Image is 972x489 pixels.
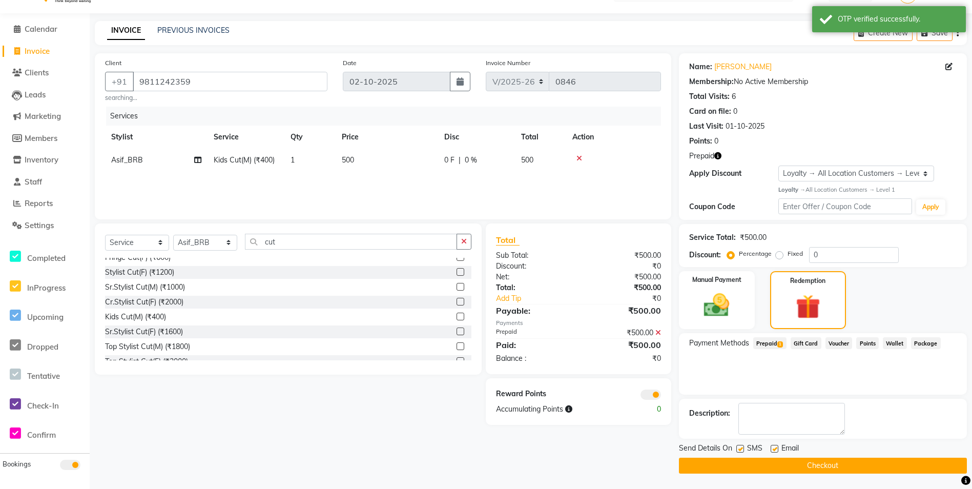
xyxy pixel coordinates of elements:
[3,89,87,101] a: Leads
[3,176,87,188] a: Staff
[778,186,957,194] div: All Location Customers → Level 1
[105,312,166,322] div: Kids Cut(M) (₹400)
[689,76,734,87] div: Membership:
[27,283,66,293] span: InProgress
[911,337,941,349] span: Package
[854,25,913,41] button: Create New
[486,58,530,68] label: Invoice Number
[27,371,60,381] span: Tentative
[208,126,284,149] th: Service
[777,341,783,348] span: 1
[825,337,853,349] span: Voucher
[917,25,953,41] button: Save
[105,58,121,68] label: Client
[578,304,669,317] div: ₹500.00
[689,232,736,243] div: Service Total:
[856,337,879,349] span: Points
[790,276,825,286] label: Redemption
[106,107,669,126] div: Services
[521,155,533,165] span: 500
[105,341,190,352] div: Top Stylist Cut(M) (₹1800)
[689,121,723,132] div: Last Visit:
[25,133,57,143] span: Members
[25,46,50,56] span: Invoice
[838,14,958,25] div: OTP verified successfully.
[496,319,661,328] div: Payments
[488,404,624,415] div: Accumulating Points
[566,126,661,149] th: Action
[740,232,767,243] div: ₹500.00
[105,282,185,293] div: Sr.Stylist Cut(M) (₹1000)
[488,272,578,282] div: Net:
[593,293,669,304] div: ₹0
[689,201,778,212] div: Coupon Code
[689,250,721,260] div: Discount:
[3,198,87,210] a: Reports
[739,249,772,258] label: Percentage
[696,291,737,320] img: _cash.svg
[107,22,145,40] a: INVOICE
[624,404,669,415] div: 0
[689,106,731,117] div: Card on file:
[25,198,53,208] span: Reports
[284,126,336,149] th: Qty
[578,261,669,272] div: ₹0
[578,353,669,364] div: ₹0
[444,155,454,166] span: 0 F
[25,111,61,121] span: Marketing
[883,337,907,349] span: Wallet
[343,58,357,68] label: Date
[689,62,712,72] div: Name:
[488,339,578,351] div: Paid:
[105,93,327,103] small: searching...
[689,76,957,87] div: No Active Membership
[3,24,87,35] a: Calendar
[105,72,134,91] button: +91
[732,91,736,102] div: 6
[578,272,669,282] div: ₹500.00
[105,327,183,337] div: Sr.Stylist Cut(F) (₹1600)
[578,250,669,261] div: ₹500.00
[788,249,803,258] label: Fixed
[3,111,87,123] a: Marketing
[791,337,821,349] span: Gift Card
[3,133,87,145] a: Members
[679,458,967,474] button: Checkout
[781,443,799,456] span: Email
[714,136,718,147] div: 0
[25,155,58,165] span: Inventory
[578,339,669,351] div: ₹500.00
[733,106,737,117] div: 0
[105,252,171,263] div: Fringe Cut(F) (₹600)
[488,282,578,293] div: Total:
[105,356,188,367] div: Top Stylist Cut(F) (₹2000)
[488,293,593,304] a: Add Tip
[25,177,42,187] span: Staff
[105,267,174,278] div: Stylist Cut(F) (₹1200)
[689,168,778,179] div: Apply Discount
[438,126,515,149] th: Disc
[3,46,87,57] a: Invoice
[578,328,669,338] div: ₹500.00
[342,155,354,165] span: 500
[488,328,578,338] div: Prepaid
[778,186,805,193] strong: Loyalty →
[214,155,275,165] span: Kids Cut(M) (₹400)
[465,155,477,166] span: 0 %
[714,62,772,72] a: [PERSON_NAME]
[3,220,87,232] a: Settings
[245,234,457,250] input: Search or Scan
[747,443,762,456] span: SMS
[105,297,183,308] div: Cr.Stylist Cut(F) (₹2000)
[753,337,787,349] span: Prepaid
[689,151,714,161] span: Prepaid
[105,126,208,149] th: Stylist
[488,250,578,261] div: Sub Total:
[133,72,327,91] input: Search by Name/Mobile/Email/Code
[578,282,669,293] div: ₹500.00
[788,292,828,322] img: _gift.svg
[689,408,730,419] div: Description:
[27,253,66,263] span: Completed
[3,67,87,79] a: Clients
[157,26,230,35] a: PREVIOUS INVOICES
